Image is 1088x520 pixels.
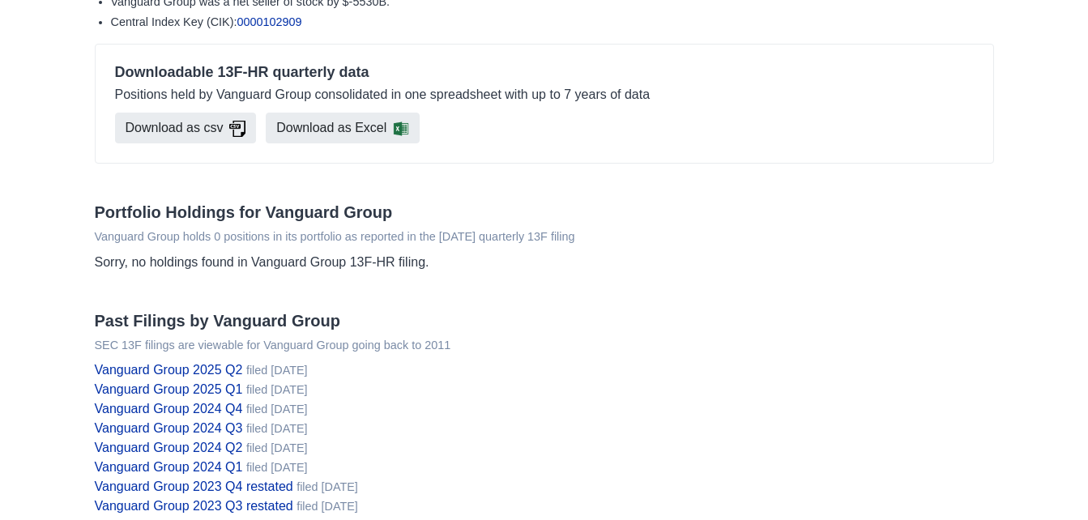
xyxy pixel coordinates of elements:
a: Vanguard Group 2024 Q2 [95,441,243,454]
li: Central Index Key (CIK): [111,14,994,30]
a: Download as csv [115,113,256,143]
span: filed [DATE] [246,383,308,396]
a: Vanguard Group 2025 Q2 [95,363,243,377]
span: filed [DATE] [297,500,358,513]
h3: Portfolio Holdings for Vanguard Group [95,202,994,222]
a: Vanguard Group 2023 Q3 restated [95,499,293,513]
p: Positions held by Vanguard Group consolidated in one spreadsheet with up to 7 years of data [115,85,974,104]
a: Vanguard Group 2025 Q1 [95,382,243,396]
div: Sorry, no holdings found in Vanguard Group 13F-HR filing. [95,253,994,272]
span: filed [DATE] [246,403,308,416]
span: filed [DATE] [246,422,308,435]
a: Download as Excel [266,113,420,143]
a: 0000102909 [237,15,301,28]
a: Vanguard Group 2024 Q4 [95,402,243,416]
span: filed [DATE] [297,480,358,493]
h4: Downloadable 13F-HR quarterly data [115,64,974,82]
a: Vanguard Group 2023 Q4 restated [95,480,293,493]
p: Vanguard Group holds 0 positions in its portfolio as reported in the [DATE] quarterly 13F filing [95,230,994,244]
span: filed [DATE] [246,461,308,474]
img: Download consolidated filings xlsx [393,121,409,137]
span: filed [DATE] [246,441,308,454]
span: filed [DATE] [246,364,308,377]
a: Vanguard Group 2024 Q3 [95,421,243,435]
h3: Past Filings by Vanguard Group [95,311,994,330]
p: SEC 13F filings are viewable for Vanguard Group going back to 2011 [95,339,994,352]
a: Vanguard Group 2024 Q1 [95,460,243,474]
img: Download consolidated filings csv [229,121,245,137]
